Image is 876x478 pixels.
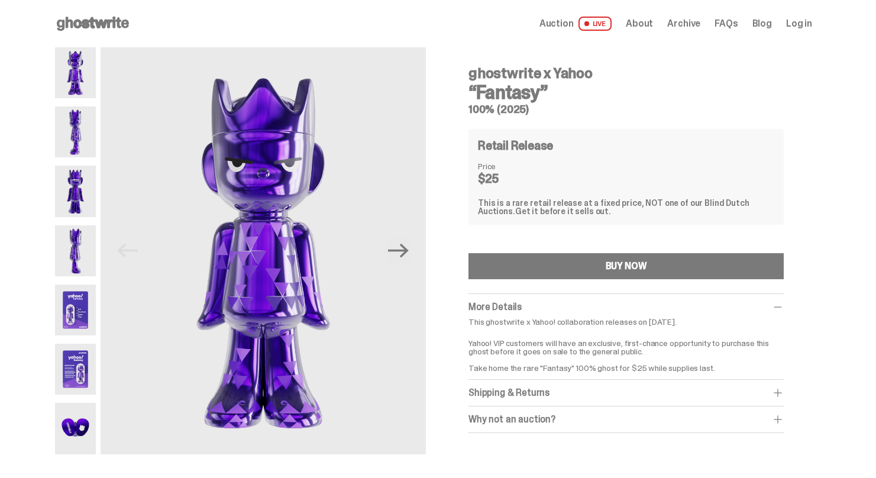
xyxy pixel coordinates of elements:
span: LIVE [578,17,612,31]
p: This ghostwrite x Yahoo! collaboration releases on [DATE]. [468,318,784,326]
img: Yahoo-HG---2.png [55,106,96,157]
img: Yahoo-HG---1.png [101,47,426,454]
a: Archive [667,19,700,28]
button: BUY NOW [468,253,784,279]
span: Auction [539,19,574,28]
a: Blog [752,19,772,28]
a: FAQs [715,19,738,28]
button: Next [386,238,412,264]
img: Yahoo-HG---4.png [55,225,96,276]
h4: Retail Release [478,140,553,151]
a: Log in [786,19,812,28]
a: About [626,19,653,28]
img: Yahoo-HG---6.png [55,344,96,395]
h4: ghostwrite x Yahoo [468,66,784,80]
a: Auction LIVE [539,17,612,31]
img: Yahoo-HG---7.png [55,403,96,454]
img: Yahoo-HG---5.png [55,285,96,335]
dt: Price [478,162,537,170]
h5: 100% (2025) [468,104,784,115]
div: This is a rare retail release at a fixed price, NOT one of our Blind Dutch Auctions. [478,199,774,215]
div: BUY NOW [606,261,647,271]
div: Why not an auction? [468,414,784,425]
dd: $25 [478,173,537,185]
p: Yahoo! VIP customers will have an exclusive, first-chance opportunity to purchase this ghost befo... [468,331,784,372]
span: Get it before it sells out. [515,206,611,217]
img: Yahoo-HG---3.png [55,166,96,217]
h3: “Fantasy” [468,83,784,102]
img: Yahoo-HG---1.png [55,47,96,98]
span: More Details [468,301,522,313]
div: Shipping & Returns [468,387,784,399]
